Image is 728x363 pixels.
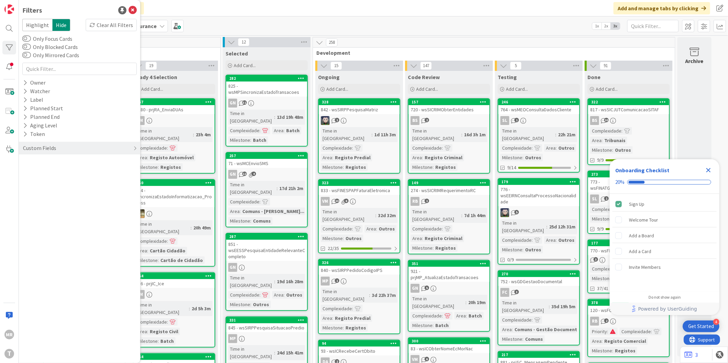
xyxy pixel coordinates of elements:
span: : [277,185,278,192]
span: : [422,235,423,242]
div: 367 [134,99,215,105]
div: SL [590,195,599,203]
div: 20% [615,179,624,185]
div: 22h 21m [556,131,577,138]
div: 7d 1h 44m [462,212,487,219]
div: Registo Predial [333,154,372,161]
a: 157720 - wsSICRIMObterEntidadesBSTime in [GEOGRAPHIC_DATA]:16d 3h 1mComplexidade:Area:Registo Cri... [408,98,490,174]
div: Outros [557,144,576,152]
div: Complexidade [411,225,442,233]
div: GN [409,284,489,293]
span: 9/9 [597,225,604,233]
span: 1 [335,118,339,122]
div: Welcome Tour [629,216,658,224]
span: : [621,127,622,135]
div: 19d 16h 28m [275,278,305,285]
div: Milestone [321,235,343,242]
div: GN [226,99,307,108]
span: : [442,225,443,233]
div: Milestone [411,163,433,171]
div: 752 - wsGDGestaoDocumental [498,277,579,286]
div: BS [411,116,420,125]
span: : [352,225,353,233]
span: 22/35 [328,245,339,252]
div: Area [228,208,240,215]
div: Comuns - [PERSON_NAME]... [241,208,306,215]
div: GN [228,170,237,179]
div: 157720 - wsSICRIMObterEntidades [409,99,489,114]
div: 770 - wsFINATConsultaImoveis [588,246,669,255]
div: Close Checklist [703,165,714,176]
div: 367 [137,100,215,104]
div: Milestone [136,256,158,264]
div: 1280 - prjRA_EnviaDUAs [134,105,215,114]
img: Visit kanbanzone.com [4,4,14,14]
div: 351 [412,261,489,266]
div: Complexidade [321,225,352,233]
span: : [158,256,159,264]
div: 273773 - wsFINATGestaoFluxosFinanceiros [588,171,669,192]
a: 328842 - wsSIRPPesquisaMatrizLSTime in [GEOGRAPHIC_DATA]:1d 11h 3mComplexidade:Area:Registo Predi... [318,98,400,174]
div: VM [319,197,400,206]
div: 270 [498,271,579,277]
div: Complexidade [321,144,352,152]
div: 817 - wsSICJUTComunicacaoSITAF [588,105,669,114]
span: : [343,163,344,171]
div: 177 [591,241,669,246]
div: 246 [498,99,579,105]
div: Area [272,127,283,134]
span: : [372,131,373,138]
div: 921 - prjMP_AtualizaEstadoTransacoes [409,267,489,282]
span: : [532,144,533,152]
div: Area [544,144,556,152]
div: Add a Board [629,231,654,240]
div: 13d 19h 48m [275,113,305,121]
div: 328 [319,99,400,105]
div: 273 [591,172,669,177]
span: : [555,131,556,138]
div: Milestone [590,275,612,282]
div: Welcome Tour is incomplete. [612,212,717,227]
span: 1 [514,118,519,122]
div: Area [321,154,332,161]
div: 287 [229,234,307,239]
div: LS [498,208,579,217]
div: Comuns [251,217,272,225]
div: 936 - prjIC_Ice [134,279,215,288]
div: Area [411,235,422,242]
span: 1 [425,199,429,203]
div: FC [498,288,579,297]
div: Time in [GEOGRAPHIC_DATA] [411,208,461,223]
div: 71 - wsMCEnvioSMS [226,159,307,168]
a: 177770 - wsFINATConsultaImoveisComplexidade:Area:OutrosMilestone:Outros37/41 [587,239,670,293]
div: Milestone [590,146,612,154]
div: 350914 - SincronizaEstadoInformatizacao_Process [134,180,215,207]
span: 10 [335,199,339,203]
a: 25771 - wsMCEnvioSMSGNTime in [GEOGRAPHIC_DATA]:17d 21h 2mComplexidade:Area:Comuns - [PERSON_NAME... [226,152,308,227]
span: 4 [252,172,256,176]
span: : [343,235,344,242]
div: GN [226,170,307,179]
span: : [546,223,547,230]
label: Only Blocked Cards [22,43,78,51]
div: Checklist Container [610,159,719,315]
div: Registo Criminal [423,235,464,242]
span: Add Card... [506,86,528,92]
div: 323 [322,180,400,185]
div: 322 [591,100,669,104]
span: Add Card... [326,86,348,92]
div: 1d 11h 3m [373,131,398,138]
div: SL [588,195,669,203]
div: Area [411,154,422,161]
span: : [532,236,533,244]
div: 16d 3h 1m [462,131,487,138]
div: Milestone [321,163,343,171]
a: 351921 - prjMP_AtualizaEstadoTransacoesGNTime in [GEOGRAPHIC_DATA]:20h 19mComplexidade:Area:Batch... [408,260,490,332]
div: 328 [322,100,400,104]
a: 273773 - wsFINATGestaoFluxosFinanceirosSLComplexidade:Area:OutrosMilestone:Outros9/9 [587,171,670,234]
div: 282 [226,75,307,82]
img: LS [321,116,330,125]
div: 764 - wsMEOConsultaDadosCliente [498,105,579,114]
a: 322817 - wsSICJUTComunicacaoSITAFBSComplexidade:Area:TribunaisMilestone:Outros9/9 [587,98,670,165]
div: Time in [GEOGRAPHIC_DATA] [136,220,191,235]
